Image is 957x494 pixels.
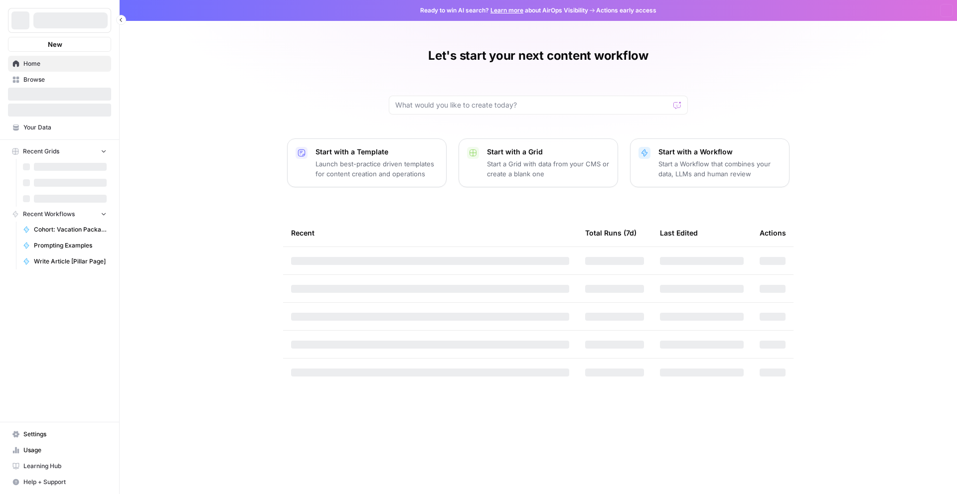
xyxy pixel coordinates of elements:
[34,257,107,266] span: Write Article [Pillar Page]
[287,138,447,187] button: Start with a TemplateLaunch best-practice driven templates for content creation and operations
[23,446,107,455] span: Usage
[487,159,610,179] p: Start a Grid with data from your CMS or create a blank one
[34,241,107,250] span: Prompting Examples
[23,478,107,487] span: Help + Support
[8,458,111,474] a: Learning Hub
[395,100,669,110] input: What would you like to create today?
[8,474,111,490] button: Help + Support
[760,219,786,247] div: Actions
[23,123,107,132] span: Your Data
[585,219,637,247] div: Total Runs (7d)
[23,147,59,156] span: Recent Grids
[8,207,111,222] button: Recent Workflows
[23,75,107,84] span: Browse
[596,6,656,15] span: Actions early access
[18,253,111,269] a: Write Article [Pillar Page]
[490,6,523,14] a: Learn more
[8,426,111,442] a: Settings
[8,120,111,135] a: Your Data
[23,430,107,439] span: Settings
[658,147,781,157] p: Start with a Workflow
[23,210,75,219] span: Recent Workflows
[316,147,438,157] p: Start with a Template
[48,39,62,49] span: New
[8,37,111,52] button: New
[459,138,618,187] button: Start with a GridStart a Grid with data from your CMS or create a blank one
[8,144,111,159] button: Recent Grids
[23,462,107,471] span: Learning Hub
[18,222,111,238] a: Cohort: Vacation Package Description {Gaetan}
[630,138,790,187] button: Start with a WorkflowStart a Workflow that combines your data, LLMs and human review
[660,219,698,247] div: Last Edited
[658,159,781,179] p: Start a Workflow that combines your data, LLMs and human review
[420,6,588,15] span: Ready to win AI search? about AirOps Visibility
[34,225,107,234] span: Cohort: Vacation Package Description {Gaetan}
[487,147,610,157] p: Start with a Grid
[8,72,111,88] a: Browse
[18,238,111,253] a: Prompting Examples
[291,219,569,247] div: Recent
[8,56,111,72] a: Home
[316,159,438,179] p: Launch best-practice driven templates for content creation and operations
[428,48,648,64] h1: Let's start your next content workflow
[8,442,111,458] a: Usage
[23,59,107,68] span: Home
